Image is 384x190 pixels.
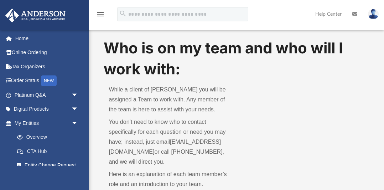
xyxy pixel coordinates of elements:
[41,75,57,86] div: NEW
[10,158,89,173] a: Entity Change Request
[104,38,369,80] h1: Who is on my team and who will I work with:
[71,116,85,131] span: arrow_drop_down
[109,139,221,155] a: [EMAIL_ADDRESS][DOMAIN_NAME]
[5,31,89,46] a: Home
[109,117,232,167] p: You don’t need to know who to contact specifically for each question or need you may have; instea...
[5,46,89,60] a: Online Ordering
[5,88,89,102] a: Platinum Q&Aarrow_drop_down
[5,116,89,130] a: My Entitiesarrow_drop_down
[96,10,105,19] i: menu
[10,130,89,144] a: Overview
[96,14,105,19] a: menu
[10,144,89,158] a: CTA Hub
[368,9,379,19] img: User Pic
[71,88,85,102] span: arrow_drop_down
[5,74,89,88] a: Order StatusNEW
[5,59,89,74] a: Tax Organizers
[119,10,127,17] i: search
[109,85,232,115] p: While a client of [PERSON_NAME] you will be assigned a Team to work with. Any member of the team ...
[3,9,68,22] img: Anderson Advisors Platinum Portal
[109,169,232,189] p: Here is an explanation of each team member’s role and an introduction to your team.
[71,102,85,117] span: arrow_drop_down
[5,102,89,116] a: Digital Productsarrow_drop_down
